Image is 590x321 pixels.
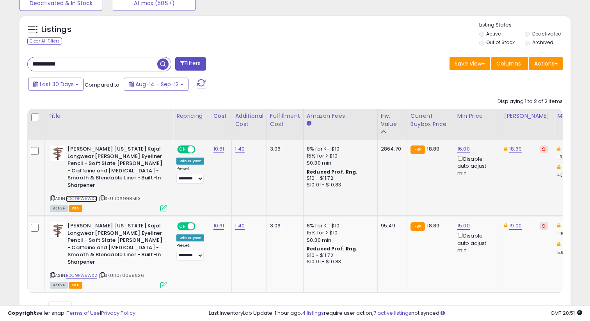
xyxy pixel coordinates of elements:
div: ASIN: [50,145,167,211]
b: Reduced Prof. Rng. [307,245,358,252]
small: FBA [411,145,425,154]
div: Current Buybox Price [411,112,451,128]
button: Columns [491,57,528,70]
a: 15.00 [457,222,470,230]
div: seller snap | | [8,310,135,317]
a: 1.40 [235,145,245,153]
span: ON [178,146,188,153]
div: Win BuyBox [176,234,204,241]
span: Aug-14 - Sep-12 [135,80,179,88]
b: Reduced Prof. Rng. [307,168,358,175]
i: This overrides the store level min markup for this listing [557,146,560,151]
div: 3.06 [270,145,297,153]
i: This overrides the store level max markup for this listing [557,165,560,170]
div: Preset: [176,243,204,261]
div: 15% for > $10 [307,229,371,236]
div: Disable auto adjust min [457,154,495,177]
label: Archived [532,39,553,46]
a: 18.69 [509,145,522,153]
div: Cost [213,112,229,120]
img: 41ykwYJlJLL._SL40_.jpg [50,222,66,238]
div: $0.30 min [307,237,371,244]
span: OFF [194,146,207,153]
i: This overrides the store level Dynamic Max Price for this listing [504,146,507,151]
span: ON [178,223,188,230]
span: Last 30 Days [40,80,74,88]
button: Last 30 Days [28,78,84,91]
div: Win BuyBox [176,158,204,165]
img: 41ykwYJlJLL._SL40_.jpg [50,145,66,161]
small: Amazon Fees. [307,120,311,127]
label: Out of Stock [486,39,515,46]
div: 95.49 [381,222,401,229]
div: 2864.70 [381,145,401,153]
a: Privacy Policy [101,309,135,317]
span: FBA [69,205,82,212]
div: ASIN: [50,222,167,287]
div: $0.30 min [307,160,371,167]
a: B0C9FW5WX2 [66,272,97,279]
span: | SKU: 1069985113 [98,195,140,202]
span: 18.89 [427,145,439,153]
div: Preset: [176,166,204,184]
span: 2025-10-13 20:51 GMT [551,309,582,317]
a: 16.00 [457,145,470,153]
strong: Copyright [8,309,36,317]
span: Compared to: [85,81,121,89]
div: $10.01 - $10.83 [307,259,371,265]
a: 19.00 [509,222,522,230]
div: 8% for <= $10 [307,145,371,153]
div: Additional Cost [235,112,263,128]
i: Revert to store-level Dynamic Max Price [542,147,546,151]
label: Active [486,30,501,37]
p: Listing States: [479,21,571,29]
span: OFF [194,223,207,230]
b: [PERSON_NAME] [US_STATE] Kajal Longwear [PERSON_NAME] Eyeliner Pencil - Soft Slate [PERSON_NAME] ... [68,145,162,191]
a: 1.40 [235,222,245,230]
a: 7 active listings [373,309,411,317]
div: $10.01 - $10.83 [307,182,371,188]
div: $10 - $11.72 [307,175,371,182]
div: 15% for > $10 [307,153,371,160]
div: [PERSON_NAME] [504,112,551,120]
div: Inv. value [381,112,404,128]
div: Last InventoryLab Update: 1 hour ago, require user action, not synced. [209,310,582,317]
button: Save View [450,57,490,70]
div: $10 - $11.72 [307,252,371,259]
div: 8% for <= $10 [307,222,371,229]
div: Displaying 1 to 2 of 2 items [498,98,563,105]
b: Min: [562,145,574,153]
a: B0C9FW5WX2 [66,195,97,202]
span: Show: entries [33,304,89,311]
span: FBA [69,282,82,289]
button: Filters [175,57,206,71]
a: 10.61 [213,145,224,153]
b: [PERSON_NAME] [US_STATE] Kajal Longwear [PERSON_NAME] Eyeliner Pencil - Soft Slate [PERSON_NAME] ... [68,222,162,268]
label: Deactivated [532,30,562,37]
b: Max: [562,163,576,171]
button: Aug-14 - Sep-12 [124,78,188,91]
div: Fulfillment Cost [270,112,300,128]
div: Amazon Fees [307,112,374,120]
a: 4 listings [302,309,324,317]
small: FBA [411,222,425,231]
div: Title [48,112,170,120]
span: | SKU: 1070089626 [98,272,144,278]
span: All listings currently available for purchase on Amazon [50,282,68,289]
div: Clear All Filters [27,37,62,45]
span: All listings currently available for purchase on Amazon [50,205,68,212]
a: Terms of Use [67,309,100,317]
div: 3.06 [270,222,297,229]
a: 10.61 [213,222,224,230]
div: Min Price [457,112,498,120]
button: Actions [529,57,563,70]
b: Min: [562,222,574,229]
div: Repricing [176,112,207,120]
b: Max: [562,240,576,248]
div: Disable auto adjust min [457,231,495,254]
h5: Listings [41,24,71,35]
span: 18.89 [427,222,439,229]
span: Columns [496,60,521,67]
